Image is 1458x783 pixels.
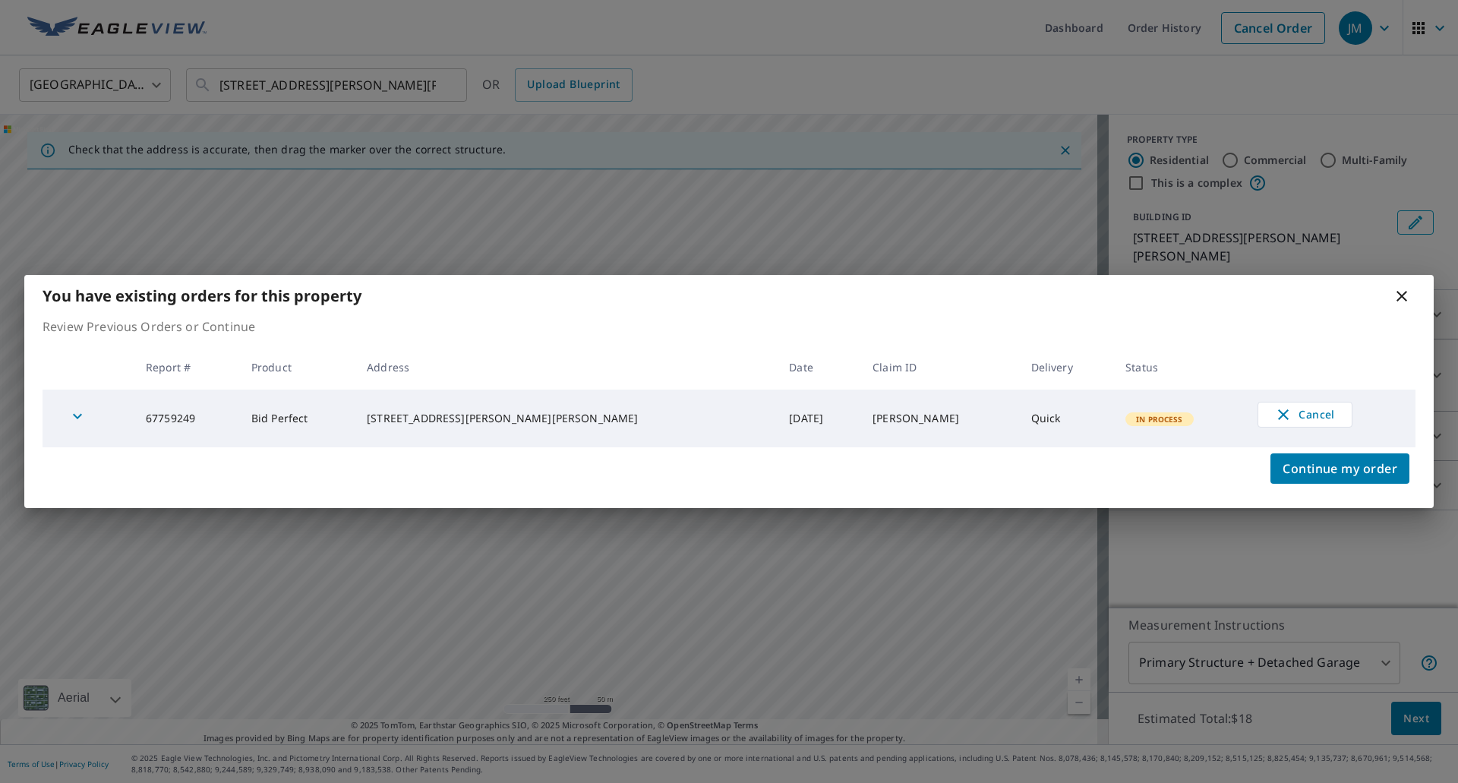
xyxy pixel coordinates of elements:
[777,345,860,390] th: Date
[1127,414,1192,425] span: In Process
[43,286,361,306] b: You have existing orders for this property
[367,411,765,426] div: [STREET_ADDRESS][PERSON_NAME][PERSON_NAME]
[134,345,239,390] th: Report #
[355,345,777,390] th: Address
[43,317,1415,336] p: Review Previous Orders or Continue
[1258,402,1352,428] button: Cancel
[777,390,860,447] td: [DATE]
[239,390,355,447] td: Bid Perfect
[1019,345,1114,390] th: Delivery
[1113,345,1245,390] th: Status
[239,345,355,390] th: Product
[860,345,1018,390] th: Claim ID
[1283,458,1397,479] span: Continue my order
[1273,406,1336,424] span: Cancel
[1019,390,1114,447] td: Quick
[134,390,239,447] td: 67759249
[860,390,1018,447] td: [PERSON_NAME]
[1270,453,1409,484] button: Continue my order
